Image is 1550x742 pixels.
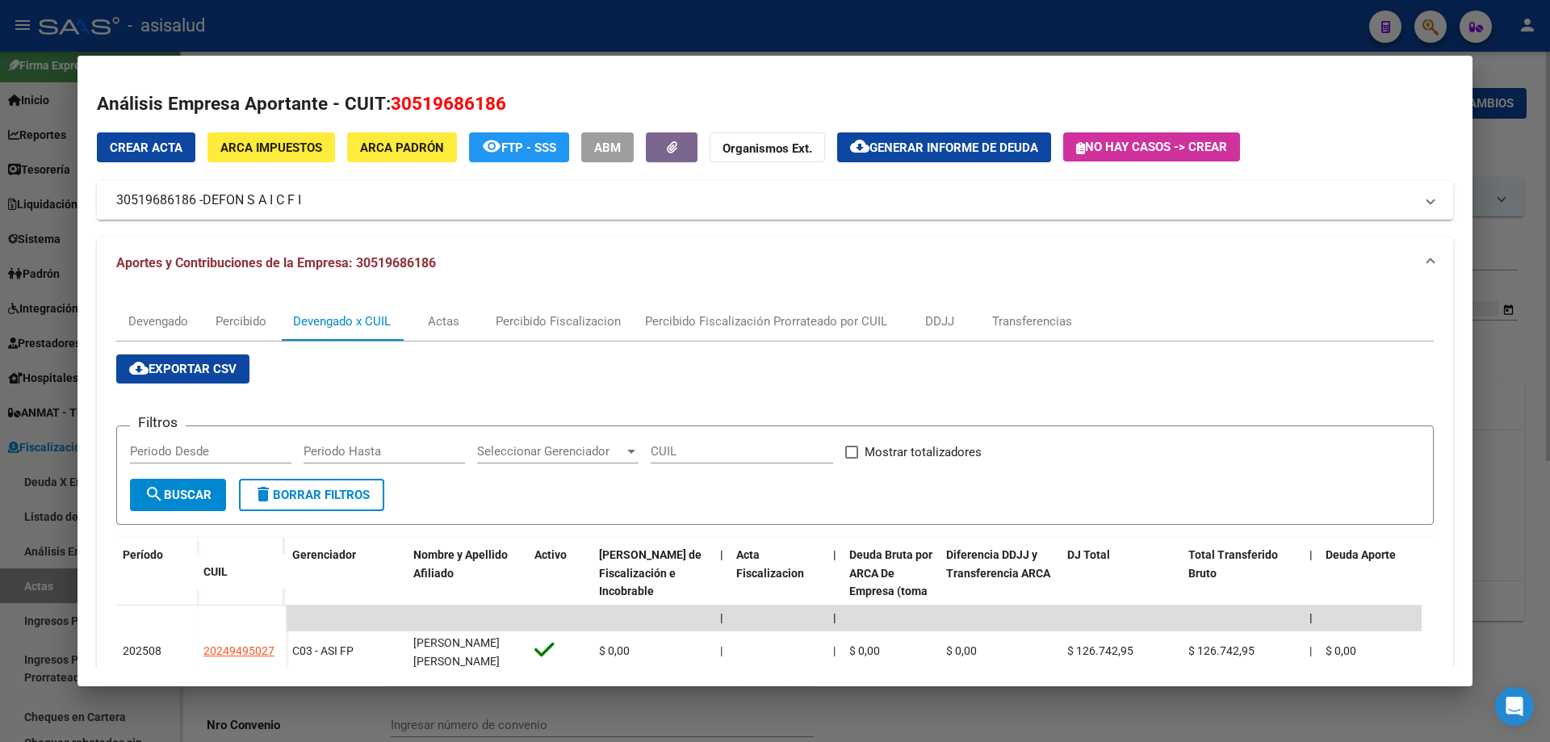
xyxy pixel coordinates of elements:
datatable-header-cell: DJ Total [1061,538,1182,646]
span: CUIL [203,565,228,578]
span: Generar informe de deuda [869,140,1038,155]
datatable-header-cell: Total Transferido Bruto [1182,538,1303,646]
span: | [1309,611,1313,624]
button: Exportar CSV [116,354,249,384]
span: Nombre y Apellido Afiliado [413,548,508,580]
span: | [1309,644,1312,657]
mat-icon: search [145,484,164,504]
span: Período [123,548,163,561]
span: 30519686186 [391,93,506,114]
span: C03 - ASI FP [292,644,354,657]
span: Crear Acta [110,140,182,155]
button: FTP - SSS [469,132,569,162]
span: Activo [534,548,567,561]
mat-icon: cloud_download [129,358,149,378]
button: Crear Acta [97,132,195,162]
div: Percibido Fiscalizacion [496,312,621,330]
span: FTP - SSS [501,140,556,155]
button: Buscar [130,479,226,511]
div: Percibido Fiscalización Prorrateado por CUIL [645,312,887,330]
span: [PERSON_NAME] [PERSON_NAME] [413,636,500,668]
span: 202508 [123,644,161,657]
span: Aportes y Contribuciones de la Empresa: 30519686186 [116,255,436,270]
span: Seleccionar Gerenciador [477,444,624,459]
button: Organismos Ext. [710,132,825,162]
datatable-header-cell: Activo [528,538,593,646]
span: Mostrar totalizadores [865,442,982,462]
span: | [720,611,723,624]
span: $ 126.742,95 [1188,644,1255,657]
span: Buscar [145,488,212,502]
div: Percibido [216,312,266,330]
div: Transferencias [992,312,1072,330]
button: ARCA Impuestos [207,132,335,162]
div: Open Intercom Messenger [1495,687,1534,726]
mat-panel-title: 30519686186 - [116,191,1414,210]
span: ARCA Impuestos [220,140,322,155]
datatable-header-cell: Diferencia DDJJ y Transferencia ARCA [940,538,1061,646]
datatable-header-cell: | [714,538,730,646]
span: $ 0,00 [599,644,630,657]
span: Gerenciador [292,548,356,561]
span: | [1309,548,1313,561]
span: Acta Fiscalizacion [736,548,804,580]
mat-expansion-panel-header: Aportes y Contribuciones de la Empresa: 30519686186 [97,237,1453,289]
mat-icon: delete [253,484,273,504]
datatable-header-cell: | [827,538,843,646]
span: ABM [594,140,621,155]
datatable-header-cell: CUIL [197,555,286,589]
button: ARCA Padrón [347,132,457,162]
button: ABM [581,132,634,162]
div: DDJJ [925,312,954,330]
div: Devengado x CUIL [293,312,391,330]
div: Actas [428,312,459,330]
span: $ 0,00 [946,644,977,657]
datatable-header-cell: Acta Fiscalizacion [730,538,827,646]
span: 20249495027 [203,644,274,657]
strong: Organismos Ext. [723,141,812,156]
span: Total Transferido Bruto [1188,548,1278,580]
button: No hay casos -> Crear [1063,132,1240,161]
mat-expansion-panel-header: 30519686186 -DEFON S A I C F I [97,181,1453,220]
span: No hay casos -> Crear [1076,140,1227,154]
mat-icon: remove_red_eye [482,136,501,156]
span: DJ Total [1067,548,1110,561]
span: DEFON S A I C F I [203,191,301,210]
span: | [833,548,836,561]
span: Deuda Bruta por ARCA De Empresa (toma en cuenta todos los afiliados) [849,548,932,635]
mat-icon: cloud_download [850,136,869,156]
h3: Filtros [130,413,186,431]
div: Devengado [128,312,188,330]
h2: Análisis Empresa Aportante - CUIT: [97,90,1453,118]
span: Diferencia DDJJ y Transferencia ARCA [946,548,1050,580]
datatable-header-cell: Nombre y Apellido Afiliado [407,538,528,646]
span: Deuda Aporte [1326,548,1396,561]
span: $ 0,00 [1326,644,1356,657]
span: | [833,611,836,624]
span: $ 126.742,95 [1067,644,1133,657]
datatable-header-cell: Gerenciador [286,538,407,646]
span: | [833,644,836,657]
span: Exportar CSV [129,362,237,376]
button: Borrar Filtros [239,479,384,511]
datatable-header-cell: Deuda Bruta por ARCA De Empresa (toma en cuenta todos los afiliados) [843,538,940,646]
span: | [720,644,723,657]
datatable-header-cell: Período [116,538,197,606]
datatable-header-cell: Deuda Aporte [1319,538,1440,646]
span: Borrar Filtros [253,488,370,502]
span: $ 0,00 [849,644,880,657]
datatable-header-cell: | [1303,538,1319,646]
span: ARCA Padrón [360,140,444,155]
button: Generar informe de deuda [837,132,1051,162]
datatable-header-cell: Deuda Bruta Neto de Fiscalización e Incobrable [593,538,714,646]
span: [PERSON_NAME] de Fiscalización e Incobrable [599,548,702,598]
span: | [720,548,723,561]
